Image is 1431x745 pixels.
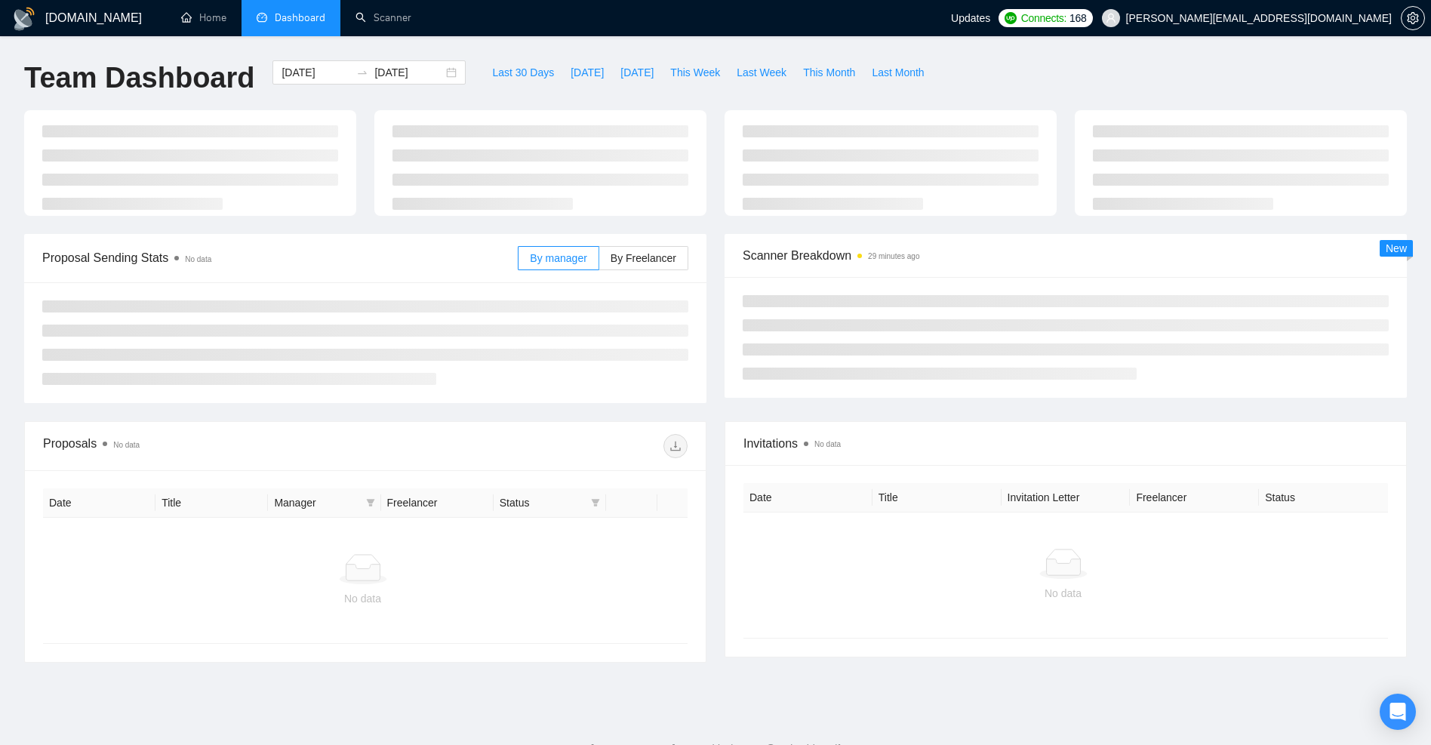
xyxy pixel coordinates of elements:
span: Manager [274,494,359,511]
th: Freelancer [1130,483,1259,513]
th: Invitation Letter [1002,483,1131,513]
span: Last Week [737,64,786,81]
button: setting [1401,6,1425,30]
th: Manager [268,488,380,518]
span: Last 30 Days [492,64,554,81]
div: Open Intercom Messenger [1380,694,1416,730]
input: Start date [282,64,350,81]
span: [DATE] [620,64,654,81]
span: swap-right [356,66,368,79]
button: Last 30 Days [484,60,562,85]
div: No data [55,590,670,607]
span: Proposal Sending Stats [42,248,518,267]
span: filter [366,498,375,507]
span: to [356,66,368,79]
span: No data [814,440,841,448]
span: filter [363,491,378,514]
span: filter [591,498,600,507]
span: setting [1402,12,1424,24]
img: upwork-logo.png [1005,12,1017,24]
span: This Week [670,64,720,81]
div: Proposals [43,434,365,458]
span: 168 [1069,10,1086,26]
span: Status [500,494,585,511]
span: This Month [803,64,855,81]
span: No data [185,255,211,263]
th: Date [43,488,155,518]
a: setting [1401,12,1425,24]
time: 29 minutes ago [868,252,919,260]
span: dashboard [257,12,267,23]
span: By Freelancer [611,252,676,264]
span: Invitations [743,434,1388,453]
h1: Team Dashboard [24,60,254,96]
span: filter [588,491,603,514]
th: Freelancer [381,488,494,518]
a: searchScanner [355,11,411,24]
button: [DATE] [562,60,612,85]
button: Last Week [728,60,795,85]
div: No data [756,585,1371,602]
span: Connects: [1021,10,1066,26]
span: Last Month [872,64,924,81]
th: Title [872,483,1002,513]
th: Title [155,488,268,518]
button: [DATE] [612,60,662,85]
span: By manager [530,252,586,264]
span: No data [113,441,140,449]
th: Status [1259,483,1388,513]
span: Scanner Breakdown [743,246,1389,265]
button: Last Month [863,60,932,85]
span: Updates [951,12,990,24]
span: Dashboard [275,11,325,24]
span: user [1106,13,1116,23]
button: This Week [662,60,728,85]
input: End date [374,64,443,81]
span: [DATE] [571,64,604,81]
button: This Month [795,60,863,85]
th: Date [743,483,872,513]
img: logo [12,7,36,31]
span: New [1386,242,1407,254]
a: homeHome [181,11,226,24]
